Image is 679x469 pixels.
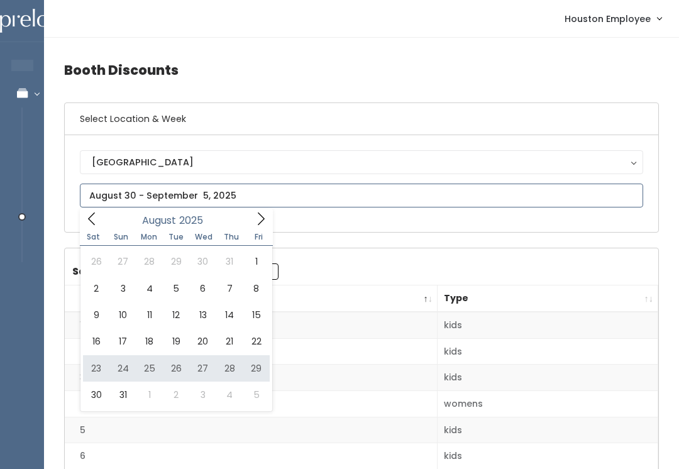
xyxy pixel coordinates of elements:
[108,233,135,241] span: Sun
[83,328,109,355] span: August 16, 2025
[163,382,189,408] span: September 2, 2025
[190,382,216,408] span: September 3, 2025
[190,302,216,328] span: August 13, 2025
[136,382,163,408] span: September 1, 2025
[190,355,216,382] span: August 27, 2025
[65,391,438,417] td: 4
[83,302,109,328] span: August 9, 2025
[216,302,243,328] span: August 14, 2025
[565,12,651,26] span: Houston Employee
[65,285,438,312] th: Booth Number: activate to sort column descending
[176,212,214,228] input: Year
[136,248,163,275] span: July 28, 2025
[83,382,109,408] span: August 30, 2025
[243,302,269,328] span: August 15, 2025
[136,302,163,328] span: August 11, 2025
[109,382,136,408] span: August 31, 2025
[142,216,176,226] span: August
[65,365,438,391] td: 3
[136,328,163,355] span: August 18, 2025
[163,248,189,275] span: July 29, 2025
[162,233,190,241] span: Tue
[190,233,218,241] span: Wed
[216,248,243,275] span: July 31, 2025
[163,275,189,302] span: August 5, 2025
[438,365,658,391] td: kids
[243,275,269,302] span: August 8, 2025
[243,382,269,408] span: September 5, 2025
[163,302,189,328] span: August 12, 2025
[438,312,658,338] td: kids
[216,275,243,302] span: August 7, 2025
[65,338,438,365] td: 2
[64,53,659,87] h4: Booth Discounts
[136,355,163,382] span: August 25, 2025
[190,328,216,355] span: August 20, 2025
[438,417,658,443] td: kids
[83,275,109,302] span: August 2, 2025
[135,233,163,241] span: Mon
[438,391,658,417] td: womens
[243,248,269,275] span: August 1, 2025
[65,417,438,443] td: 5
[80,150,643,174] button: [GEOGRAPHIC_DATA]
[245,233,273,241] span: Fri
[190,275,216,302] span: August 6, 2025
[438,285,658,312] th: Type: activate to sort column ascending
[216,328,243,355] span: August 21, 2025
[216,382,243,408] span: September 4, 2025
[109,328,136,355] span: August 17, 2025
[163,328,189,355] span: August 19, 2025
[65,103,658,135] h6: Select Location & Week
[80,184,643,207] input: August 30 - September 5, 2025
[136,275,163,302] span: August 4, 2025
[218,233,245,241] span: Thu
[72,263,279,280] label: Search:
[109,275,136,302] span: August 3, 2025
[552,5,674,32] a: Houston Employee
[243,328,269,355] span: August 22, 2025
[163,355,189,382] span: August 26, 2025
[190,248,216,275] span: July 30, 2025
[109,355,136,382] span: August 24, 2025
[65,312,438,338] td: 1
[109,302,136,328] span: August 10, 2025
[92,155,631,169] div: [GEOGRAPHIC_DATA]
[109,248,136,275] span: July 27, 2025
[80,233,108,241] span: Sat
[243,355,269,382] span: August 29, 2025
[216,355,243,382] span: August 28, 2025
[83,355,109,382] span: August 23, 2025
[83,248,109,275] span: July 26, 2025
[438,338,658,365] td: kids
